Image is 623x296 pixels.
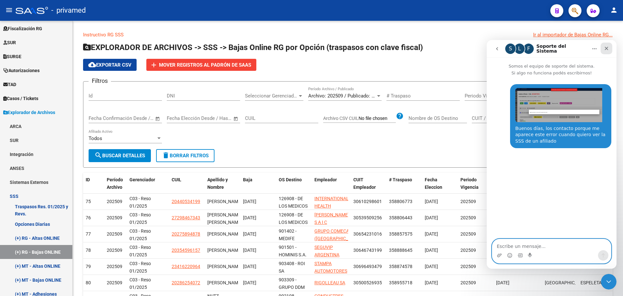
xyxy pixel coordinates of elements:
span: C03 - Reso 01/2025 [129,245,151,257]
span: [DATE] [425,215,438,220]
span: 358806443 [389,215,412,220]
span: CUIL [172,177,181,182]
input: Archivo CSV CUIL [359,116,396,122]
iframe: Intercom live chat [601,274,617,290]
span: Casos / Tickets [3,95,38,102]
mat-icon: help [396,112,404,120]
button: Mover registros al PADRÓN de SAAS [146,59,256,71]
span: ESPELETA [580,280,602,285]
div: [DATE] [243,279,274,287]
span: [GEOGRAPHIC_DATA] [545,280,589,285]
h3: Filtros [89,76,111,85]
input: Fecha fin [199,115,230,121]
span: 358874578 [389,264,412,269]
span: 20440534199 [172,199,200,204]
mat-icon: search [94,151,102,159]
span: 20275894878 [172,231,200,237]
span: 901501 - HOMINIS S.A. [279,245,307,257]
span: 30500526935 [353,280,382,285]
button: Open calendar [154,115,162,122]
span: Gerenciador [129,177,155,182]
span: Baja [243,177,252,182]
span: 358888645 [389,248,412,253]
span: SEGUVIP ARGENTINA SRL [314,245,339,265]
span: 358806773 [389,199,412,204]
datatable-header-cell: Gerenciador [127,173,169,194]
span: Empleador [314,177,337,182]
div: [DATE] [243,263,274,270]
span: Mover registros al PADRÓN de SAAS [159,62,251,68]
mat-icon: delete [162,151,170,159]
span: 30539509256 [353,215,382,220]
span: 901402 - MEDIFE ASOCIACION CIVIL [279,228,305,256]
span: Explorador de Archivos [3,109,55,116]
button: Open calendar [232,115,240,122]
datatable-header-cell: Empleador [312,173,351,194]
button: Exportar CSV [83,59,137,71]
datatable-header-cell: Baja [240,173,276,194]
span: CUIT Empleador [353,177,376,190]
div: [DATE] [243,230,274,238]
button: Buscar Detalles [89,149,151,162]
span: Fecha Eleccion [425,177,442,190]
datatable-header-cell: ID [83,173,104,194]
span: Archivo: 202509 / Publicado: 202508 [308,93,387,99]
datatable-header-cell: # Traspaso [386,173,422,194]
span: Exportar CSV [88,62,131,68]
span: # Traspaso [389,177,412,182]
span: Autorizaciones [3,67,40,74]
span: [PERSON_NAME] [207,231,242,237]
datatable-header-cell: Período Archivo [104,173,127,194]
datatable-header-cell: OS Destino [276,173,312,194]
span: INTERNATIONAL HEALTH SERVICES [314,196,349,216]
span: [DATE] [496,280,509,285]
span: - privamed [51,3,86,18]
span: 202509 [460,199,476,204]
span: 126908 - DE LOS MEDICOS DE LA CIUDAD DE [GEOGRAPHIC_DATA] [279,212,323,247]
span: SUR [3,39,16,46]
span: 358955718 [389,280,412,285]
span: 202509 [460,248,476,253]
span: 77 [86,231,91,237]
span: 20286254072 [172,280,200,285]
span: 202509 [107,215,122,220]
mat-icon: add [150,61,158,69]
span: C03 - Reso 01/2025 [129,228,151,241]
span: C03 - Reso 01/2025 [129,196,151,209]
datatable-header-cell: Fecha Eleccion [422,173,458,194]
span: [DATE] [425,264,438,269]
input: Fecha fin [121,115,152,121]
span: [PERSON_NAME] [207,264,242,269]
span: [PERSON_NAME] [PERSON_NAME] [207,212,242,225]
datatable-header-cell: Periodo Vigencia [458,173,494,194]
span: 30610298601 [353,199,382,204]
span: [PERSON_NAME] [207,199,242,204]
span: TAD [3,81,16,88]
span: Borrar Filtros [162,153,209,159]
span: ID [86,177,90,182]
span: [DATE] [425,231,438,237]
span: 20354596157 [172,248,200,253]
span: [PERSON_NAME] [207,248,242,253]
span: C03 - Reso 01/2025 [129,277,151,290]
span: 358857575 [389,231,412,237]
input: Fecha inicio [167,115,193,121]
span: 202509 [107,280,122,285]
span: 27298467343 [172,215,200,220]
span: 80 [86,280,91,285]
span: Período Archivo [107,177,123,190]
span: RIGOLLEAU SA [314,280,345,285]
span: GRUPO COMECA ([GEOGRAPHIC_DATA]) S. A. [314,228,361,249]
span: 202509 [460,231,476,237]
span: 23416220964 [172,264,200,269]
